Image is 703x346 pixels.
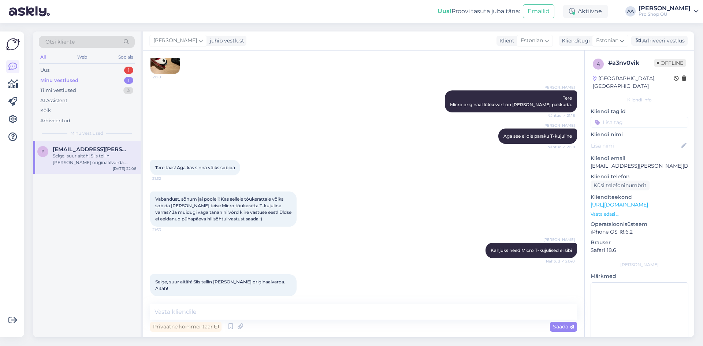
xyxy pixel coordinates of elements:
[521,37,543,45] span: Estonian
[563,5,608,18] div: Aktiivne
[608,59,654,67] div: # a3nv0vik
[503,133,572,139] span: Aga see ei ole paraku T-kujuline
[597,61,600,67] span: a
[6,37,20,51] img: Askly Logo
[543,85,575,90] span: [PERSON_NAME]
[591,173,688,181] p: Kliendi telefon
[591,201,648,208] a: [URL][DOMAIN_NAME]
[591,117,688,128] input: Lisa tag
[123,87,133,94] div: 3
[591,193,688,201] p: Klienditeekond
[76,52,89,62] div: Web
[40,77,78,84] div: Minu vestlused
[591,162,688,170] p: [EMAIL_ADDRESS][PERSON_NAME][DOMAIN_NAME]
[591,131,688,138] p: Kliendi nimi
[152,297,180,302] span: 22:06
[53,146,129,153] span: Piret.miller@gmail.com
[117,52,135,62] div: Socials
[546,258,575,264] span: Nähtud ✓ 21:40
[591,108,688,115] p: Kliendi tag'id
[155,196,293,222] span: Vabandust, sõnum jäi pooleli! Kas sellele tõukerattale võiks sobida [PERSON_NAME] teise Micro tõu...
[591,220,688,228] p: Operatsioonisüsteem
[639,5,691,11] div: [PERSON_NAME]
[41,149,45,154] span: P
[152,176,180,181] span: 21:32
[155,165,235,170] span: Tere taas! Aga kas sinna võiks sobida
[559,37,590,45] div: Klienditugi
[438,8,451,15] b: Uus!
[591,261,688,268] div: [PERSON_NAME]
[39,52,47,62] div: All
[523,4,554,18] button: Emailid
[153,74,180,80] span: 21:10
[155,279,286,291] span: Selge, suur aitäh! Siis tellin [PERSON_NAME] originaalvarda. Aitäh!
[207,37,244,45] div: juhib vestlust
[40,107,51,114] div: Kõik
[113,166,136,171] div: [DATE] 22:06
[591,228,688,236] p: iPhone OS 18.6.2
[438,7,520,16] div: Proovi tasuta juba täna:
[40,87,76,94] div: Tiimi vestlused
[547,144,575,150] span: Nähtud ✓ 21:18
[591,272,688,280] p: Märkmed
[491,248,572,253] span: Kahjuks need Micro T-kujulised ei sibi
[153,37,197,45] span: [PERSON_NAME]
[553,323,574,330] span: Saada
[591,155,688,162] p: Kliendi email
[593,75,674,90] div: [GEOGRAPHIC_DATA], [GEOGRAPHIC_DATA]
[625,6,636,16] div: AA
[70,130,103,137] span: Minu vestlused
[543,123,575,128] span: [PERSON_NAME]
[543,237,575,242] span: [PERSON_NAME]
[639,5,699,17] a: [PERSON_NAME]Pro Shop OÜ
[45,38,75,46] span: Otsi kliente
[547,113,575,118] span: Nähtud ✓ 21:18
[639,11,691,17] div: Pro Shop OÜ
[40,97,67,104] div: AI Assistent
[631,36,688,46] div: Arhiveeri vestlus
[40,117,70,124] div: Arhiveeritud
[124,67,133,74] div: 1
[596,37,618,45] span: Estonian
[150,45,180,74] img: Attachment
[591,97,688,103] div: Kliendi info
[591,211,688,217] p: Vaata edasi ...
[591,246,688,254] p: Safari 18.6
[124,77,133,84] div: 1
[591,239,688,246] p: Brauser
[53,153,136,166] div: Selge, suur aitäh! Siis tellin [PERSON_NAME] originaalvarda. Aitäh!
[591,142,680,150] input: Lisa nimi
[654,59,686,67] span: Offline
[591,181,650,190] div: Küsi telefoninumbrit
[152,227,180,232] span: 21:33
[40,67,49,74] div: Uus
[150,322,222,332] div: Privaatne kommentaar
[496,37,514,45] div: Klient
